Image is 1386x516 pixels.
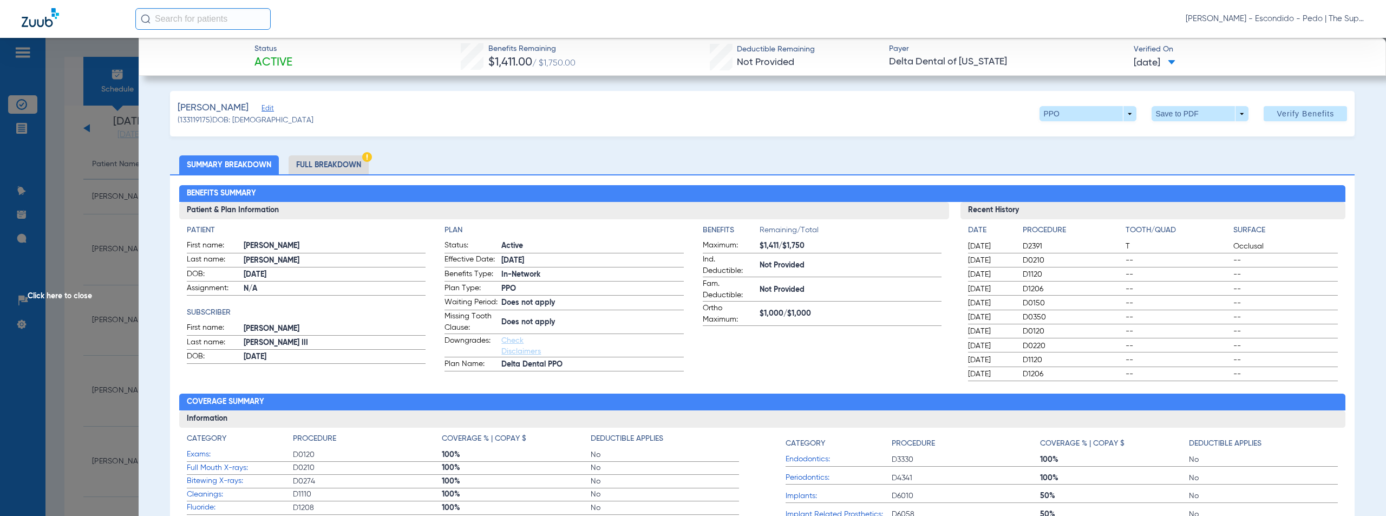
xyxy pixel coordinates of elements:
span: -- [1233,298,1338,309]
span: -- [1233,312,1338,323]
span: [PERSON_NAME] [178,101,249,115]
span: Remaining/Total [760,225,942,240]
app-breakdown-title: Category [187,433,293,448]
h4: Deductible Applies [591,433,663,445]
span: Does not apply [501,297,683,309]
span: Benefits Type: [444,269,498,282]
span: [PERSON_NAME] - Escondido - Pedo | The Super Dentists [1186,14,1364,24]
button: Save to PDF [1152,106,1248,121]
span: Occlusal [1233,241,1338,252]
span: Delta Dental PPO [501,359,683,370]
span: -- [1126,312,1230,323]
span: Waiting Period: [444,297,498,310]
span: [DATE] [968,341,1014,351]
span: D1206 [1023,369,1122,380]
app-breakdown-title: Date [968,225,1014,240]
app-breakdown-title: Deductible Applies [591,433,740,448]
h4: Patient [187,225,426,236]
span: 100% [442,489,591,500]
span: [PERSON_NAME] [244,240,426,252]
img: Zuub Logo [22,8,59,27]
app-breakdown-title: Subscriber [187,307,426,318]
h4: Plan [444,225,683,236]
h2: Coverage Summary [179,394,1345,411]
span: Periodontics: [786,472,892,484]
span: / $1,750.00 [532,59,576,68]
span: D0350 [1023,312,1122,323]
span: -- [1126,355,1230,365]
span: D2391 [1023,241,1122,252]
span: Not Provided [760,284,942,296]
span: -- [1126,269,1230,280]
iframe: Chat Widget [1332,464,1386,516]
span: Not Provided [737,57,794,67]
a: Check Disclaimers [501,337,541,355]
span: 100% [1040,454,1189,465]
span: Endodontics: [786,454,892,465]
h4: Coverage % | Copay $ [442,433,526,445]
span: Assignment: [187,283,240,296]
span: D0220 [1023,341,1122,351]
app-breakdown-title: Procedure [293,433,442,448]
span: DOB: [187,351,240,364]
app-breakdown-title: Benefits [703,225,760,240]
span: 100% [442,476,591,487]
span: [DATE] [1134,56,1175,70]
span: -- [1233,284,1338,295]
span: No [591,462,740,473]
h4: Surface [1233,225,1338,236]
span: D0150 [1023,298,1122,309]
span: D1206 [1023,284,1122,295]
span: D4341 [892,473,1041,484]
span: Active [254,55,292,70]
h4: Deductible Applies [1189,438,1261,449]
app-breakdown-title: Tooth/Quad [1126,225,1230,240]
h4: Category [786,438,825,449]
span: Not Provided [760,260,942,271]
span: Benefits Remaining [488,43,576,55]
span: [PERSON_NAME] [244,323,426,335]
span: [DATE] [968,298,1014,309]
span: -- [1233,269,1338,280]
span: D1208 [293,502,442,513]
span: No [591,449,740,460]
span: -- [1126,298,1230,309]
h3: Information [179,410,1345,428]
span: Verified On [1134,44,1369,55]
button: Verify Benefits [1264,106,1347,121]
input: Search for patients [135,8,271,30]
app-breakdown-title: Surface [1233,225,1338,240]
span: Plan Type: [444,283,498,296]
span: $1,411.00 [488,57,532,68]
app-breakdown-title: Coverage % | Copay $ [1040,433,1189,453]
span: -- [1126,326,1230,337]
span: [DATE] [968,269,1014,280]
li: Full Breakdown [289,155,369,174]
span: Status: [444,240,498,253]
h4: Tooth/Quad [1126,225,1230,236]
app-breakdown-title: Procedure [1023,225,1122,240]
span: Does not apply [501,317,683,328]
span: DOB: [187,269,240,282]
span: Plan Name: [444,358,498,371]
h4: Coverage % | Copay $ [1040,438,1125,449]
h3: Patient & Plan Information [179,202,949,219]
h4: Procedure [293,433,336,445]
span: Status [254,43,292,55]
span: Effective Date: [444,254,498,267]
span: Deductible Remaining [737,44,815,55]
span: D1110 [293,489,442,500]
app-breakdown-title: Coverage % | Copay $ [442,433,591,448]
span: No [1189,454,1338,465]
span: In-Network [501,269,683,280]
span: -- [1126,341,1230,351]
span: [DATE] [968,255,1014,266]
span: No [591,502,740,513]
span: Exams: [187,449,293,460]
span: D3330 [892,454,1041,465]
span: Maximum: [703,240,756,253]
span: $1,411/$1,750 [760,240,942,252]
